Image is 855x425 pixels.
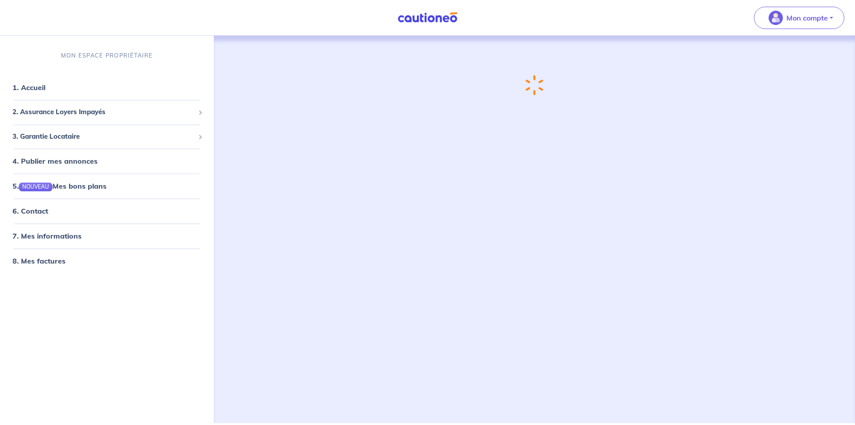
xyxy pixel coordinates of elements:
span: 2. Assurance Loyers Impayés [12,107,195,118]
div: 5.NOUVEAUMes bons plans [4,177,210,195]
img: Cautioneo [394,12,461,23]
div: 7. Mes informations [4,227,210,245]
a: 8. Mes factures [12,257,65,266]
div: 1. Accueil [4,79,210,97]
a: 6. Contact [12,207,48,216]
div: 2. Assurance Loyers Impayés [4,104,210,121]
div: 8. Mes factures [4,252,210,270]
img: loading-spinner [525,75,543,95]
p: Mon compte [786,12,828,23]
button: illu_account_valid_menu.svgMon compte [754,7,844,29]
a: 4. Publier mes annonces [12,157,98,166]
span: 3. Garantie Locataire [12,132,195,142]
div: 6. Contact [4,202,210,220]
p: MON ESPACE PROPRIÉTAIRE [61,51,153,60]
div: 3. Garantie Locataire [4,128,210,145]
img: illu_account_valid_menu.svg [769,11,783,25]
a: 1. Accueil [12,83,45,92]
a: 5.NOUVEAUMes bons plans [12,182,106,191]
a: 7. Mes informations [12,232,81,241]
div: 4. Publier mes annonces [4,153,210,170]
